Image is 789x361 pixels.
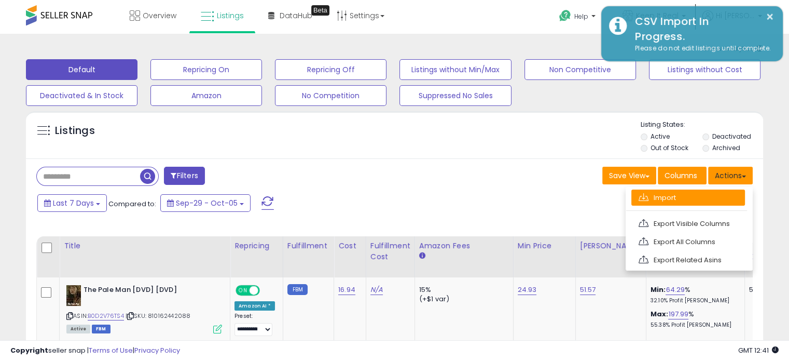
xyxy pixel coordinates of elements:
[237,286,250,295] span: ON
[88,312,124,320] a: B0D2V76TS4
[234,313,275,336] div: Preset:
[311,5,329,16] div: Tooltip anchor
[650,310,737,329] div: %
[419,251,425,261] small: Amazon Fees.
[399,85,511,106] button: Suppressed No Sales
[641,120,763,130] p: Listing States:
[275,85,386,106] button: No Competition
[176,198,238,208] span: Sep-29 - Oct-05
[749,285,781,295] div: 5
[287,284,308,295] small: FBM
[26,59,137,80] button: Default
[627,14,775,44] div: CSV Import In Progress.
[64,240,226,251] div: Title
[580,240,642,251] div: [PERSON_NAME]
[650,285,666,295] b: Min:
[627,44,775,54] div: Please do not edit listings until complete.
[712,132,751,141] label: Deactivated
[66,285,81,306] img: 41ijnNIJRNL._SL40_.jpg
[666,285,685,295] a: 64.29
[108,199,156,209] span: Compared to:
[559,9,572,22] i: Get Help
[338,285,355,295] a: 16.94
[370,240,410,262] div: Fulfillment Cost
[650,322,737,329] p: 55.38% Profit [PERSON_NAME]
[10,346,180,356] div: seller snap | |
[631,252,745,268] a: Export Related Asins
[84,285,210,298] b: The Pale Man [DVD] [DVD]
[217,10,244,21] span: Listings
[275,59,386,80] button: Repricing Off
[258,286,275,295] span: OFF
[602,167,656,184] button: Save View
[650,309,669,319] b: Max:
[134,345,180,355] a: Privacy Policy
[650,143,688,152] label: Out of Stock
[631,234,745,250] a: Export All Columns
[126,312,190,320] span: | SKU: 810162442088
[738,345,779,355] span: 2025-10-13 12:41 GMT
[650,297,737,304] p: 32.10% Profit [PERSON_NAME]
[280,10,312,21] span: DataHub
[551,2,606,34] a: Help
[646,236,744,277] th: The percentage added to the cost of goods (COGS) that forms the calculator for Min & Max prices.
[66,285,222,332] div: ASIN:
[631,216,745,232] a: Export Visible Columns
[574,12,588,21] span: Help
[419,285,505,295] div: 15%
[650,132,670,141] label: Active
[10,345,48,355] strong: Copyright
[92,325,110,333] span: FBM
[234,301,275,311] div: Amazon AI *
[766,10,774,23] button: ×
[160,194,251,212] button: Sep-29 - Oct-05
[419,295,505,304] div: (+$1 var)
[164,167,204,185] button: Filters
[518,285,537,295] a: 24.93
[37,194,107,212] button: Last 7 Days
[712,143,740,152] label: Archived
[668,309,688,319] a: 197.99
[150,85,262,106] button: Amazon
[55,124,95,138] h5: Listings
[370,285,383,295] a: N/A
[399,59,511,80] button: Listings without Min/Max
[665,170,697,181] span: Columns
[89,345,133,355] a: Terms of Use
[658,167,707,184] button: Columns
[150,59,262,80] button: Repricing On
[518,240,571,251] div: Min Price
[580,285,596,295] a: 51.57
[650,285,737,304] div: %
[524,59,636,80] button: Non Competitive
[631,190,745,206] a: Import
[338,240,362,251] div: Cost
[287,240,329,251] div: Fulfillment
[419,240,509,251] div: Amazon Fees
[66,325,90,333] span: All listings currently available for purchase on Amazon
[708,167,753,184] button: Actions
[53,198,94,208] span: Last 7 Days
[234,240,279,251] div: Repricing
[143,10,176,21] span: Overview
[26,85,137,106] button: Deactivated & In Stock
[649,59,760,80] button: Listings without Cost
